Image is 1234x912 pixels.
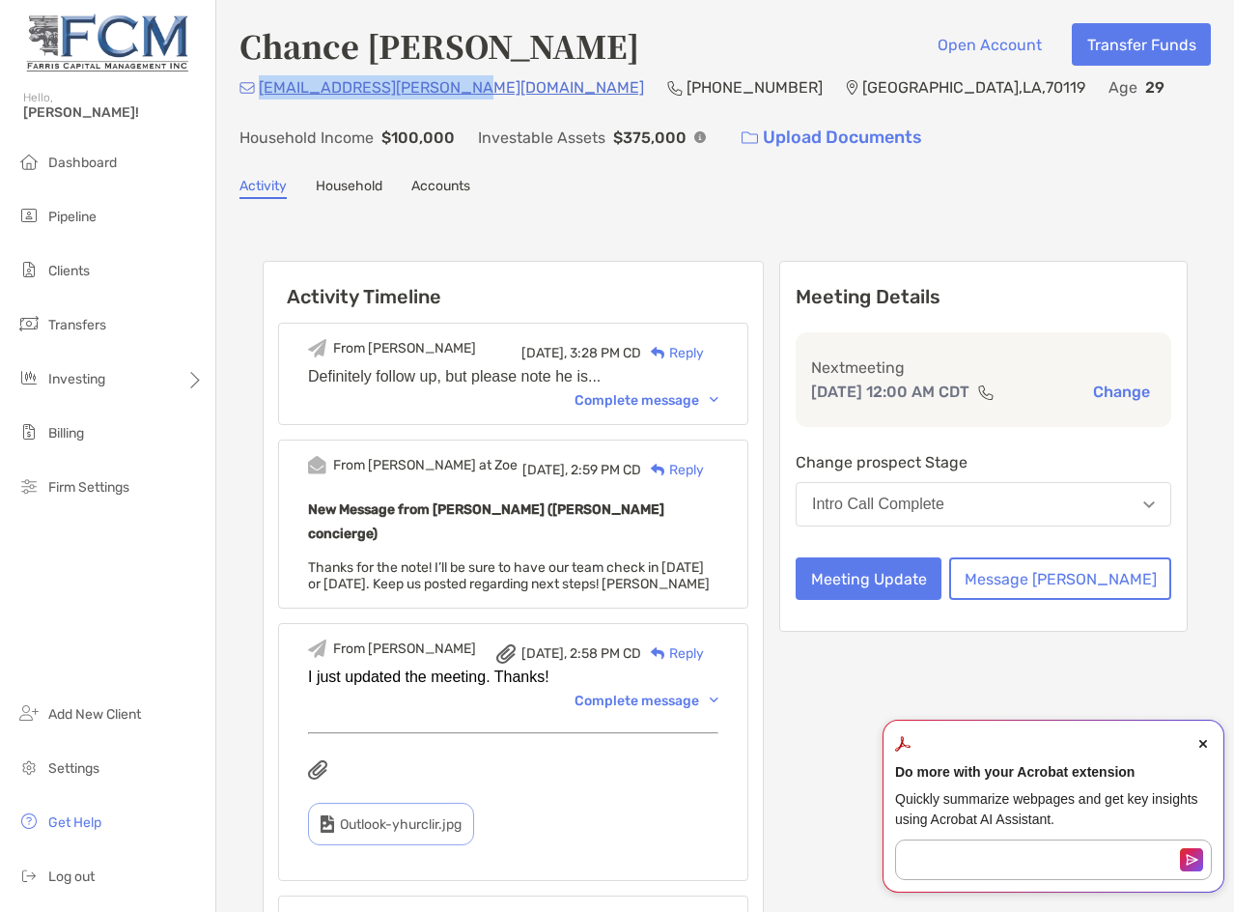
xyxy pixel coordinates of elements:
[862,75,1085,100] p: [GEOGRAPHIC_DATA] , LA , 70119
[17,420,41,443] img: billing icon
[48,371,105,387] span: Investing
[308,368,718,385] div: Definitely follow up, but please note he is...
[321,815,334,833] img: type
[17,864,41,887] img: logout icon
[333,457,518,473] div: From [PERSON_NAME] at Zoe
[1145,75,1164,100] p: 29
[48,869,95,885] span: Log out
[316,178,382,199] a: Household
[48,706,141,723] span: Add New Client
[239,178,287,199] a: Activity
[651,347,665,359] img: Reply icon
[667,80,683,96] img: Phone Icon
[411,178,470,199] a: Accounts
[17,204,41,227] img: pipeline icon
[381,126,455,150] p: $100,000
[496,644,516,664] img: attachment
[613,126,687,150] p: $375,000
[308,456,326,474] img: Event icon
[308,760,327,780] img: attachments
[17,312,41,335] img: transfers icon
[812,496,944,513] div: Intro Call Complete
[23,8,192,77] img: Zoe Logo
[977,385,995,400] img: communication type
[17,474,41,498] img: firm-settings icon
[796,285,1171,309] p: Meeting Details
[1143,501,1155,508] img: Open dropdown arrow
[48,263,90,279] span: Clients
[521,645,567,662] span: [DATE],
[308,339,326,357] img: Event icon
[641,643,704,664] div: Reply
[570,345,641,361] span: 3:28 PM CD
[651,464,665,476] img: Reply icon
[641,343,704,363] div: Reply
[1072,23,1211,66] button: Transfer Funds
[48,814,101,831] span: Get Help
[522,462,568,478] span: [DATE],
[48,209,97,225] span: Pipeline
[17,258,41,281] img: clients icon
[48,317,106,333] span: Transfers
[23,104,204,121] span: [PERSON_NAME]!
[922,23,1056,66] button: Open Account
[570,645,641,662] span: 2:58 PM CD
[17,755,41,779] img: settings icon
[239,126,374,150] p: Household Income
[239,23,639,68] h4: Chance [PERSON_NAME]
[651,647,665,660] img: Reply icon
[17,810,41,833] img: get-help icon
[811,380,969,404] p: [DATE] 12:00 AM CDT
[575,693,718,709] div: Complete message
[1087,382,1156,402] button: Change
[333,340,476,356] div: From [PERSON_NAME]
[641,460,704,480] div: Reply
[521,345,567,361] span: [DATE],
[333,641,476,657] div: From [PERSON_NAME]
[239,82,255,94] img: Email Icon
[308,640,326,658] img: Event icon
[710,397,718,403] img: Chevron icon
[710,698,718,703] img: Chevron icon
[846,80,858,96] img: Location Icon
[694,131,706,143] img: Info Icon
[1108,75,1137,100] p: Age
[259,75,644,100] p: [EMAIL_ADDRESS][PERSON_NAME][DOMAIN_NAME]
[308,559,710,592] span: Thanks for the note! I’ll be sure to have our team check in [DATE] or [DATE]. Keep us posted rega...
[742,131,758,145] img: button icon
[687,75,823,100] p: [PHONE_NUMBER]
[48,425,84,442] span: Billing
[478,126,605,150] p: Investable Assets
[571,462,641,478] span: 2:59 PM CD
[48,155,117,171] span: Dashboard
[17,150,41,173] img: dashboard icon
[308,501,664,542] b: New Message from [PERSON_NAME] ([PERSON_NAME] concierge)
[48,479,129,496] span: Firm Settings
[796,450,1171,474] p: Change prospect Stage
[949,557,1171,600] button: Message [PERSON_NAME]
[17,366,41,389] img: investing icon
[575,392,718,409] div: Complete message
[17,701,41,725] img: add_new_client icon
[48,760,99,777] span: Settings
[264,262,763,308] h6: Activity Timeline
[796,557,941,600] button: Meeting Update
[796,482,1171,527] button: Intro Call Complete
[811,356,1156,380] p: Next meeting
[340,816,462,833] span: Outlook-yhurclir.jpg
[308,669,718,686] div: I just updated the meeting. Thanks!
[729,117,935,158] a: Upload Documents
